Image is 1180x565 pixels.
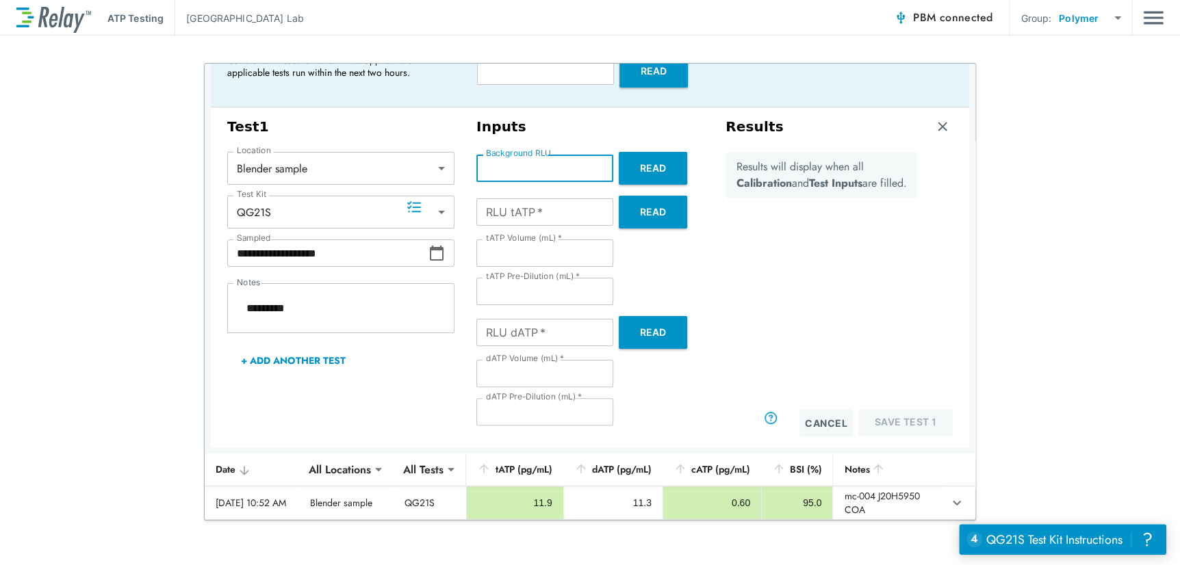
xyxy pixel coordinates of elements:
div: BSI (%) [772,461,821,477]
td: Blender sample [299,486,394,519]
img: Connected Icon [894,11,908,25]
span: connected [940,10,993,25]
label: dATP Volume (mL) [486,354,564,363]
input: Choose date, selected date is Aug 27, 2025 [227,239,428,267]
button: Cancel [799,409,853,436]
button: PBM connected [888,4,998,31]
p: [GEOGRAPHIC_DATA] Lab [186,11,304,25]
td: mc-004 J20H5950 COA [832,486,945,519]
button: expand row [945,491,969,514]
div: tATP (pg/mL) [477,461,552,477]
button: Main menu [1143,5,1164,31]
div: 0.60 [674,496,750,510]
p: Group: [1021,11,1051,25]
div: Notes [844,461,934,477]
label: Notes [237,278,260,287]
label: Location [237,146,271,155]
td: QG21S [394,486,466,519]
label: dATP Pre-Dilution (mL) [486,392,582,402]
b: Test Inputs [809,175,862,191]
h3: Inputs [476,118,704,135]
label: Sampled [237,233,271,243]
button: Read [619,316,687,349]
img: LuminUltra Relay [16,3,91,33]
h3: Test 1 [227,118,454,135]
p: Calibration measurements will be applied to all applicable tests run within the next two hours. [227,54,446,79]
img: Remove [936,120,949,133]
div: All Locations [299,456,381,483]
label: tATP Pre-Dilution (mL) [486,272,580,281]
div: 11.9 [478,496,552,510]
div: QG21S [227,198,454,226]
img: Drawer Icon [1143,5,1164,31]
label: Test Kit [237,189,267,199]
div: [DATE] 10:52 AM [216,496,288,510]
b: Calibration [736,175,792,191]
div: cATP (pg/mL) [674,461,750,477]
div: dATP (pg/mL) [574,461,652,477]
div: 95.0 [773,496,821,510]
span: PBM [913,8,992,27]
th: Date [205,453,299,486]
label: Background RLU [486,148,551,158]
div: Blender sample [227,155,454,182]
div: 11.3 [575,496,652,510]
button: Read [619,152,687,185]
button: + Add Another Test [227,344,359,377]
label: tATP Volume (mL) [486,233,562,243]
h3: Results [726,118,784,135]
p: ATP Testing [107,11,164,25]
p: Results will display when all and are filled. [736,159,907,192]
div: All Tests [394,456,453,483]
table: sticky table [205,453,975,520]
button: Read [619,55,688,88]
iframe: Resource center [959,524,1166,555]
button: Read [619,196,687,228]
